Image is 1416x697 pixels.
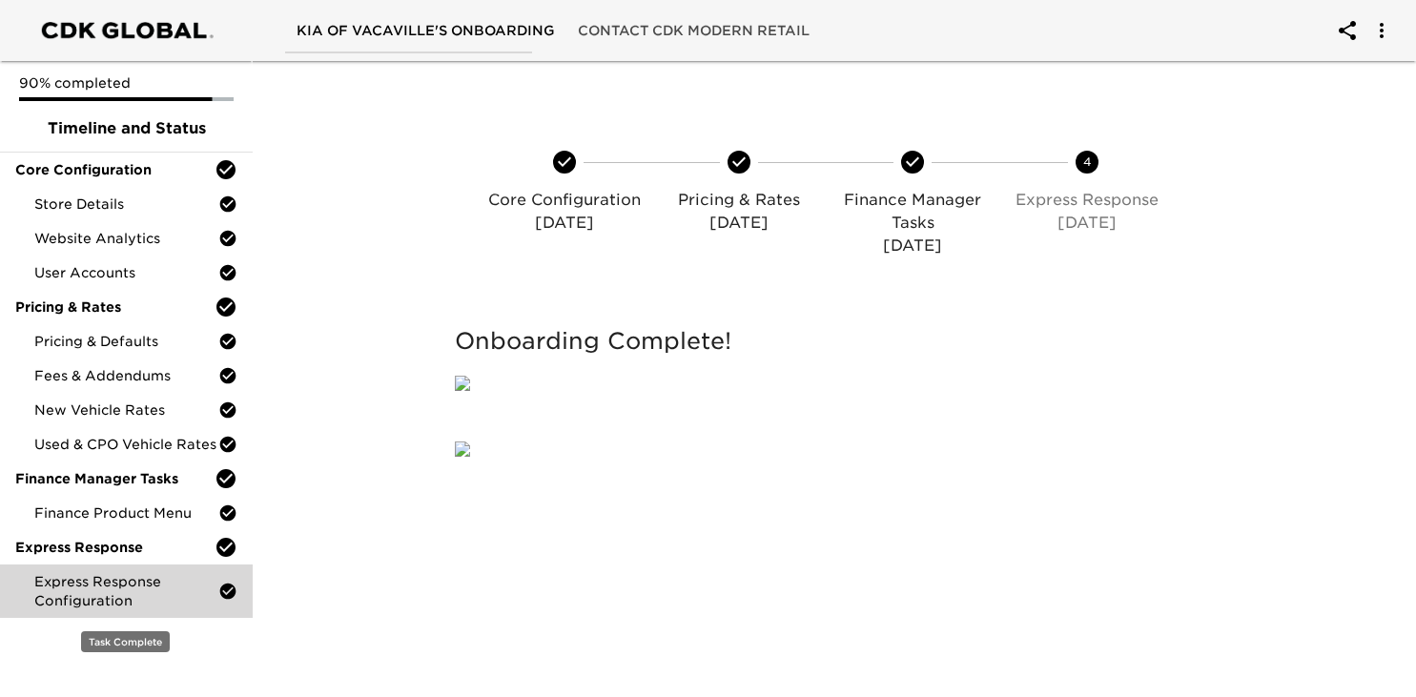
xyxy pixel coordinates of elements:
img: qkibX1zbU72zw90W6Gan%2FTemplates%2FRjS7uaFIXtg43HUzxvoG%2F3e51d9d6-1114-4229-a5bf-f5ca567b6beb.jpg [455,441,470,457]
span: Timeline and Status [15,117,237,140]
span: Fees & Addendums [34,366,218,385]
button: account of current user [1359,8,1405,53]
span: Finance Manager Tasks [15,469,215,488]
p: Pricing & Rates [659,189,818,212]
p: Finance Manager Tasks [833,189,993,235]
p: [DATE] [659,212,818,235]
span: Express Response Configuration [34,572,218,610]
span: Contact CDK Modern Retail [578,19,810,43]
span: Pricing & Rates [15,297,215,317]
button: account of current user [1324,8,1370,53]
p: [DATE] [1008,212,1167,235]
span: New Vehicle Rates [34,400,218,420]
p: [DATE] [485,212,645,235]
img: qkibX1zbU72zw90W6Gan%2FTemplates%2FRjS7uaFIXtg43HUzxvoG%2F5032e6d8-b7fd-493e-871b-cf634c9dfc87.png [455,376,470,391]
p: [DATE] [833,235,993,257]
span: Used & CPO Vehicle Rates [34,435,218,454]
span: Express Response [15,538,215,557]
span: User Accounts [34,263,218,282]
span: Finance Product Menu [34,503,218,523]
p: Express Response [1008,189,1167,212]
span: Kia of Vacaville's Onboarding [297,19,555,43]
h5: Onboarding Complete! [455,326,1198,357]
span: Pricing & Defaults [34,332,218,351]
span: Website Analytics [34,229,218,248]
span: Store Details [34,195,218,214]
p: 90% completed [19,73,234,92]
text: 4 [1083,154,1092,169]
span: Core Configuration [15,160,215,179]
p: Core Configuration [485,189,645,212]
